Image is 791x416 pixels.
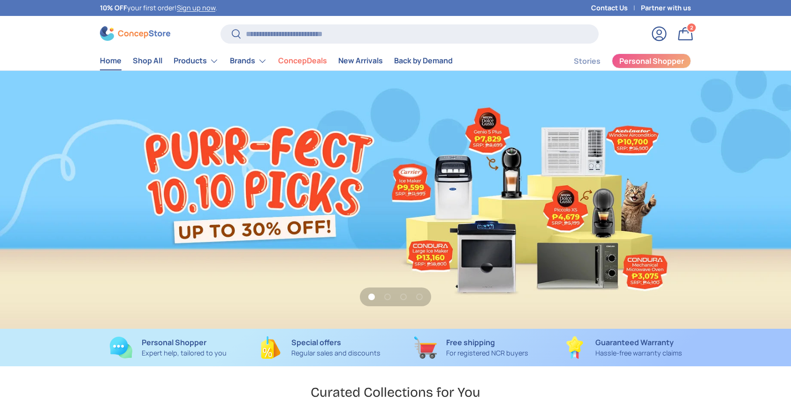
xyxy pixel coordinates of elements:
p: Expert help, tailored to you [142,348,227,358]
nav: Secondary [551,52,691,70]
a: Home [100,52,122,70]
a: New Arrivals [338,52,383,70]
img: ConcepStore [100,26,170,41]
a: Personal Shopper [612,53,691,68]
nav: Primary [100,52,453,70]
strong: Special offers [291,337,341,348]
span: 2 [690,24,693,31]
h2: Curated Collections for You [311,384,480,401]
a: ConcepDeals [278,52,327,70]
a: Back by Demand [394,52,453,70]
a: Free shipping For registered NCR buyers [403,336,540,359]
p: Hassle-free warranty claims [595,348,682,358]
span: Personal Shopper [619,57,684,65]
a: Products [174,52,219,70]
strong: Guaranteed Warranty [595,337,674,348]
strong: Free shipping [446,337,495,348]
a: Stories [574,52,601,70]
a: Shop All [133,52,162,70]
summary: Products [168,52,224,70]
summary: Brands [224,52,273,70]
a: Sign up now [177,3,215,12]
a: Contact Us [591,3,641,13]
a: Special offers Regular sales and discounts [251,336,388,359]
strong: Personal Shopper [142,337,206,348]
a: Partner with us [641,3,691,13]
p: Regular sales and discounts [291,348,380,358]
a: Brands [230,52,267,70]
a: Personal Shopper Expert help, tailored to you [100,336,236,359]
p: For registered NCR buyers [446,348,528,358]
p: your first order! . [100,3,217,13]
a: Guaranteed Warranty Hassle-free warranty claims [555,336,691,359]
strong: 10% OFF [100,3,127,12]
